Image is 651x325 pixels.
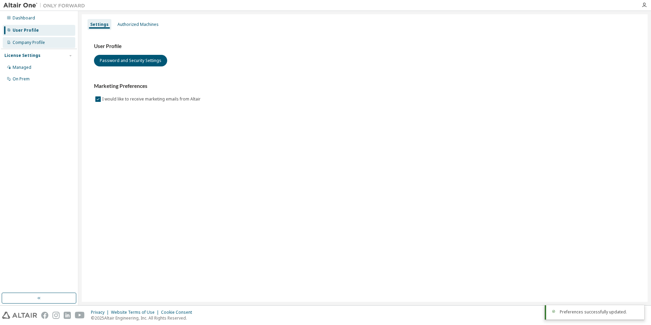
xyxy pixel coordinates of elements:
img: altair_logo.svg [2,312,37,319]
div: Website Terms of Use [111,310,161,315]
div: Cookie Consent [161,310,196,315]
div: Privacy [91,310,111,315]
img: youtube.svg [75,312,85,319]
div: Authorized Machines [117,22,159,27]
img: linkedin.svg [64,312,71,319]
img: Altair One [3,2,89,9]
div: License Settings [4,53,41,58]
label: I would like to receive marketing emails from Altair [102,95,202,103]
button: Password and Security Settings [94,55,167,66]
h3: User Profile [94,43,635,50]
div: On Prem [13,76,30,82]
div: Settings [90,22,109,27]
img: instagram.svg [52,312,60,319]
div: User Profile [13,28,39,33]
div: Company Profile [13,40,45,45]
div: Dashboard [13,15,35,21]
p: © 2025 Altair Engineering, Inc. All Rights Reserved. [91,315,196,321]
img: facebook.svg [41,312,48,319]
h3: Marketing Preferences [94,83,635,90]
div: Managed [13,65,31,70]
div: Preferences successfully updated. [560,309,639,315]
